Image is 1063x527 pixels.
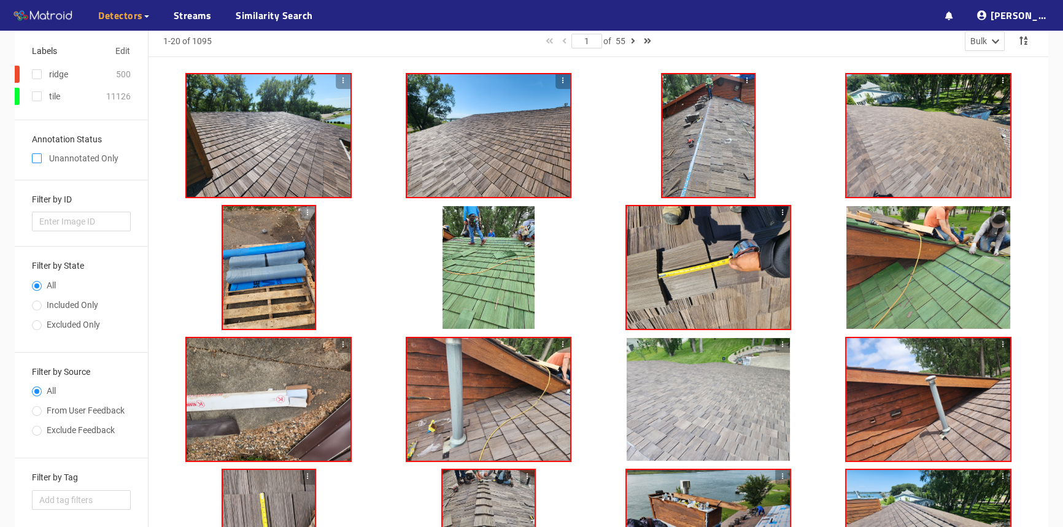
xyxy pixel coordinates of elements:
a: Streams [174,8,212,23]
div: 1-20 of 1095 [163,34,212,48]
button: Bulk [965,31,1005,51]
span: All [42,280,61,290]
button: Edit [115,41,131,61]
div: ridge [49,67,68,81]
span: Add tag filters [39,493,123,507]
div: Bulk [970,34,987,48]
input: Enter Image ID [32,212,131,231]
h3: Filter by State [32,261,131,271]
span: Exclude Feedback [42,425,120,435]
div: Unannotated Only [32,152,131,165]
span: All [42,386,61,396]
h3: Filter by Tag [32,473,131,482]
h3: Filter by ID [32,195,131,204]
span: Detectors [98,8,143,23]
div: tile [49,90,60,103]
div: 500 [116,67,131,81]
div: Labels [32,44,57,58]
span: of 55 [603,36,625,46]
h3: Filter by Source [32,367,131,377]
div: 11126 [106,90,131,103]
span: Excluded Only [42,320,105,329]
span: Edit [115,44,130,58]
span: From User Feedback [42,406,129,415]
a: Similarity Search [236,8,313,23]
img: Matroid logo [12,7,74,25]
h3: Annotation Status [32,135,131,144]
span: Included Only [42,300,103,310]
